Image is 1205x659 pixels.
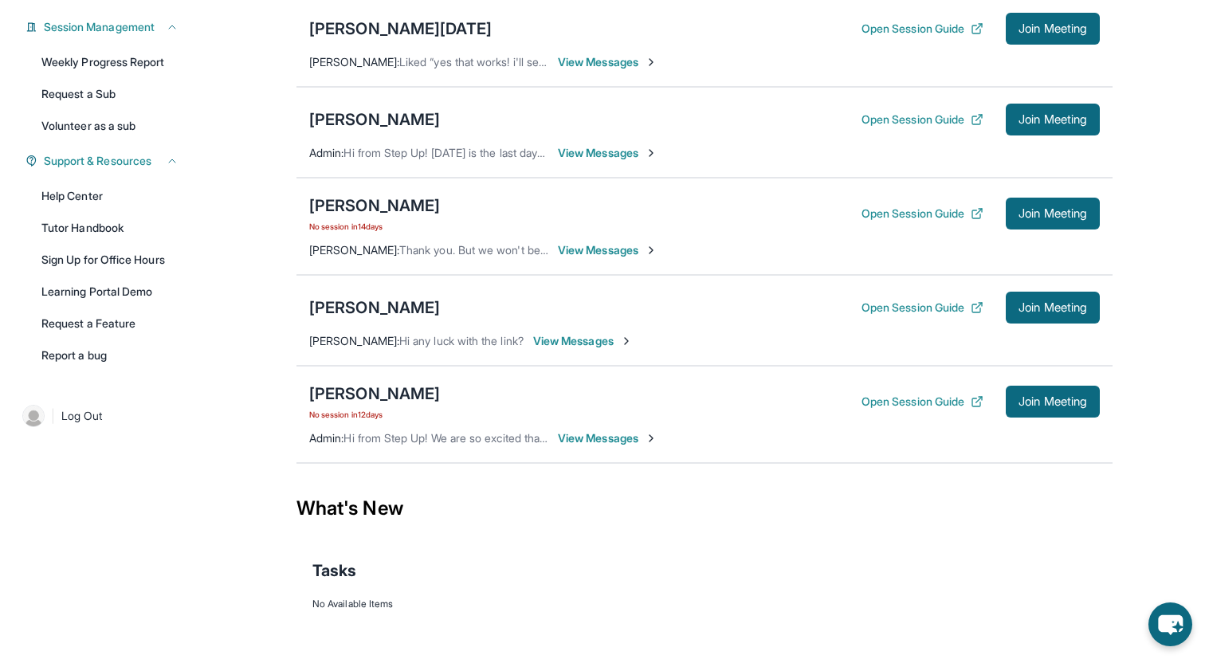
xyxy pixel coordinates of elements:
[16,398,188,433] a: |Log Out
[32,48,188,76] a: Weekly Progress Report
[1019,24,1087,33] span: Join Meeting
[32,80,188,108] a: Request a Sub
[558,430,657,446] span: View Messages
[1019,397,1087,406] span: Join Meeting
[399,55,599,69] span: Liked “yes that works! i'll see you then!”
[558,54,657,70] span: View Messages
[399,334,524,347] span: Hi any luck with the link?
[558,242,657,258] span: View Messages
[1006,386,1100,418] button: Join Meeting
[309,334,399,347] span: [PERSON_NAME] :
[32,341,188,370] a: Report a bug
[37,153,179,169] button: Support & Resources
[32,112,188,140] a: Volunteer as a sub
[61,408,103,424] span: Log Out
[309,194,440,217] div: [PERSON_NAME]
[645,244,657,257] img: Chevron-Right
[309,146,343,159] span: Admin :
[32,277,188,306] a: Learning Portal Demo
[1006,198,1100,229] button: Join Meeting
[645,56,657,69] img: Chevron-Right
[32,214,188,242] a: Tutor Handbook
[309,220,440,233] span: No session in 14 days
[32,245,188,274] a: Sign Up for Office Hours
[862,206,983,222] button: Open Session Guide
[1019,115,1087,124] span: Join Meeting
[862,300,983,316] button: Open Session Guide
[533,333,633,349] span: View Messages
[862,21,983,37] button: Open Session Guide
[44,19,155,35] span: Session Management
[309,18,492,40] div: [PERSON_NAME][DATE]
[620,335,633,347] img: Chevron-Right
[44,153,151,169] span: Support & Resources
[309,108,440,131] div: [PERSON_NAME]
[309,408,440,421] span: No session in 12 days
[309,431,343,445] span: Admin :
[1019,209,1087,218] span: Join Meeting
[309,55,399,69] span: [PERSON_NAME] :
[37,19,179,35] button: Session Management
[312,598,1097,610] div: No Available Items
[296,473,1113,543] div: What's New
[1019,303,1087,312] span: Join Meeting
[1006,104,1100,135] button: Join Meeting
[558,145,657,161] span: View Messages
[309,296,440,319] div: [PERSON_NAME]
[645,432,657,445] img: Chevron-Right
[51,406,55,426] span: |
[32,309,188,338] a: Request a Feature
[309,382,440,405] div: [PERSON_NAME]
[22,405,45,427] img: user-img
[1148,602,1192,646] button: chat-button
[1006,13,1100,45] button: Join Meeting
[862,394,983,410] button: Open Session Guide
[312,559,356,582] span: Tasks
[32,182,188,210] a: Help Center
[645,147,657,159] img: Chevron-Right
[862,112,983,127] button: Open Session Guide
[1006,292,1100,324] button: Join Meeting
[309,243,399,257] span: [PERSON_NAME] :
